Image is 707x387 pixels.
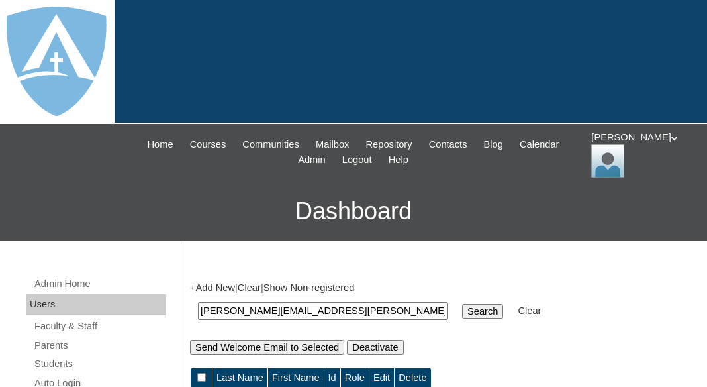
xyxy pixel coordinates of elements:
[190,340,344,355] input: Send Welcome Email to Selected
[462,304,503,319] input: Search
[183,137,233,152] a: Courses
[238,282,261,293] a: Clear
[359,137,419,152] a: Repository
[520,137,559,152] span: Calendar
[477,137,510,152] a: Blog
[309,137,356,152] a: Mailbox
[33,276,166,292] a: Admin Home
[382,152,415,168] a: Help
[291,152,332,168] a: Admin
[513,137,565,152] a: Calendar
[236,137,306,152] a: Communities
[342,152,372,168] span: Logout
[198,302,448,320] input: Search
[147,137,173,152] span: Home
[298,152,326,168] span: Admin
[33,318,166,335] a: Faculty & Staff
[389,152,408,168] span: Help
[33,356,166,372] a: Students
[196,282,235,293] a: Add New
[7,7,107,116] img: logo-white.png
[190,137,226,152] span: Courses
[366,137,412,152] span: Repository
[33,337,166,354] a: Parents
[429,137,467,152] span: Contacts
[422,137,474,152] a: Contacts
[591,144,624,178] img: Thomas Lambert
[140,137,179,152] a: Home
[7,182,700,241] h3: Dashboard
[347,340,403,355] input: Deactivate
[242,137,299,152] span: Communities
[263,282,355,293] a: Show Non-registered
[316,137,350,152] span: Mailbox
[518,305,541,316] a: Clear
[484,137,503,152] span: Blog
[336,152,379,168] a: Logout
[190,281,694,355] div: + | |
[26,294,166,315] div: Users
[591,131,694,178] div: [PERSON_NAME]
